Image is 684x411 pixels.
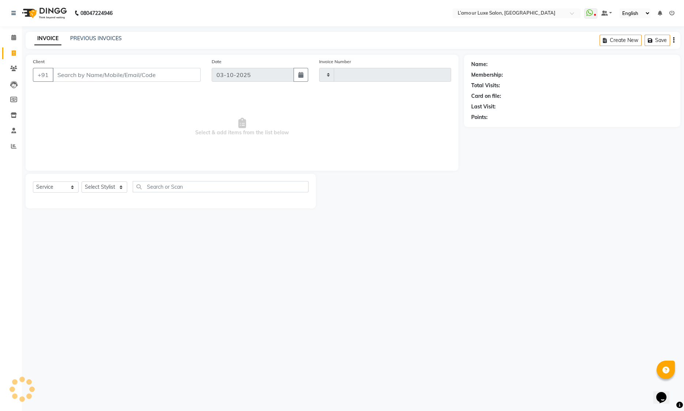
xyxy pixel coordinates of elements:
input: Search by Name/Mobile/Email/Code [53,68,201,82]
div: Last Visit: [471,103,496,111]
button: +91 [33,68,53,82]
div: Total Visits: [471,82,500,89]
a: INVOICE [34,32,61,45]
label: Date [212,58,222,65]
div: Card on file: [471,92,501,100]
a: PREVIOUS INVOICES [70,35,122,42]
b: 08047224946 [80,3,113,23]
iframe: chat widget [653,382,677,404]
label: Invoice Number [319,58,351,65]
button: Create New [600,35,642,46]
button: Save [645,35,670,46]
div: Membership: [471,71,503,79]
span: Select & add items from the list below [33,91,451,164]
div: Name: [471,61,488,68]
label: Client [33,58,45,65]
img: logo [19,3,69,23]
div: Points: [471,114,488,121]
input: Search or Scan [133,181,309,192]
